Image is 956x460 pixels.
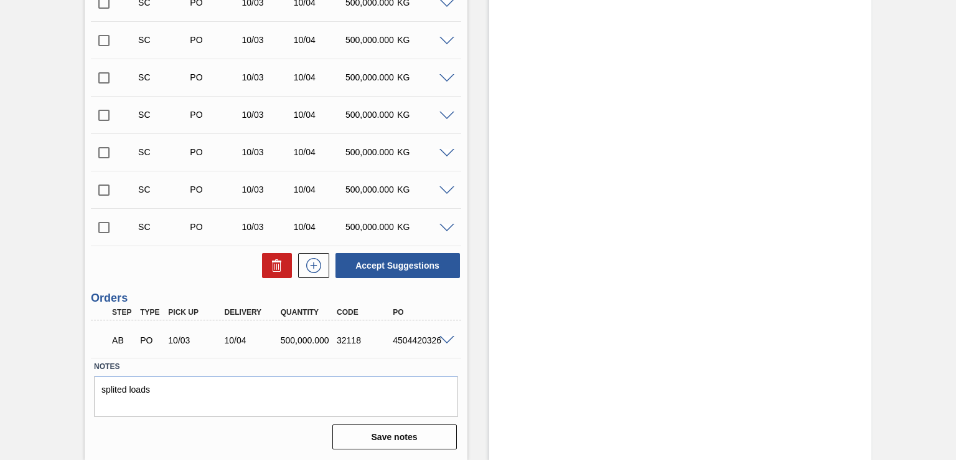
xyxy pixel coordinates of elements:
[135,184,192,194] div: Suggestion Created
[334,335,395,345] div: 32118
[256,253,292,278] div: Delete Suggestions
[239,184,296,194] div: 10/03/2025
[278,308,339,317] div: Quantity
[137,308,165,317] div: Type
[394,147,451,157] div: KG
[291,222,347,232] div: 10/04/2025
[94,376,457,417] textarea: splited loads
[239,35,296,45] div: 10/03/2025
[342,72,399,82] div: 500,000.000
[394,222,451,232] div: KG
[187,72,243,82] div: Purchase order
[342,222,399,232] div: 500,000.000
[394,72,451,82] div: KG
[187,110,243,120] div: Purchase order
[329,252,461,279] div: Accept Suggestions
[187,222,243,232] div: Purchase order
[135,72,192,82] div: Suggestion Created
[187,35,243,45] div: Purchase order
[187,147,243,157] div: Purchase order
[278,335,339,345] div: 500,000.000
[390,308,451,317] div: PO
[135,110,192,120] div: Suggestion Created
[239,222,296,232] div: 10/03/2025
[239,110,296,120] div: 10/03/2025
[222,308,283,317] div: Delivery
[112,335,134,345] p: AB
[291,72,347,82] div: 10/04/2025
[109,308,137,317] div: Step
[239,147,296,157] div: 10/03/2025
[342,147,399,157] div: 500,000.000
[394,35,451,45] div: KG
[135,147,192,157] div: Suggestion Created
[342,35,399,45] div: 500,000.000
[239,72,296,82] div: 10/03/2025
[222,335,283,345] div: 10/04/2025
[135,222,192,232] div: Suggestion Created
[334,308,395,317] div: Code
[291,184,347,194] div: 10/04/2025
[394,184,451,194] div: KG
[332,424,457,449] button: Save notes
[94,358,457,376] label: Notes
[394,110,451,120] div: KG
[342,110,399,120] div: 500,000.000
[291,110,347,120] div: 10/04/2025
[91,292,461,305] h3: Orders
[342,184,399,194] div: 500,000.000
[335,253,460,278] button: Accept Suggestions
[165,335,227,345] div: 10/03/2025
[187,184,243,194] div: Purchase order
[291,147,347,157] div: 10/04/2025
[109,327,137,354] div: Awaiting Billing
[390,335,451,345] div: 4504420326
[135,35,192,45] div: Suggestion Created
[292,253,329,278] div: New suggestion
[137,335,165,345] div: Purchase order
[165,308,227,317] div: Pick up
[291,35,347,45] div: 10/04/2025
